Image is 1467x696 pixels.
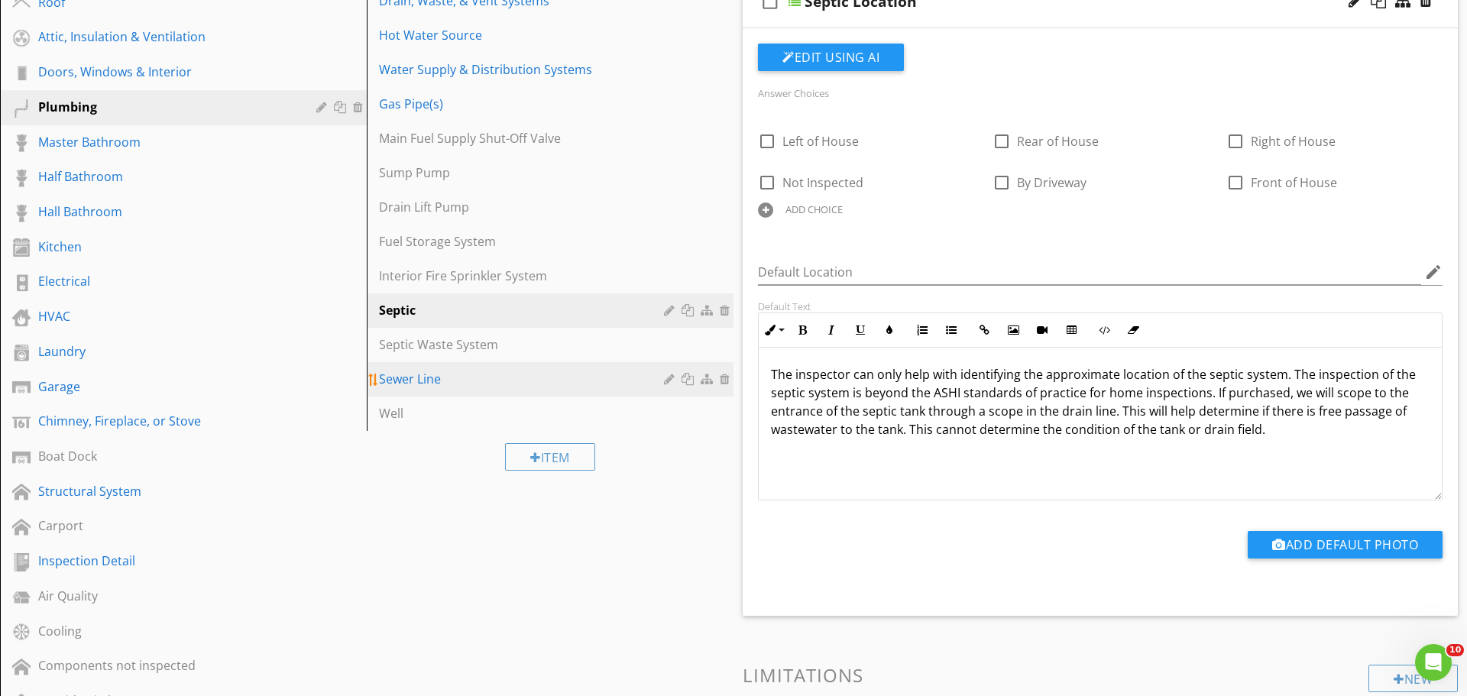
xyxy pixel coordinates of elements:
[758,260,1421,285] input: Default Location
[379,198,669,216] div: Drain Lift Pump
[1090,316,1119,345] button: Code View
[875,316,904,345] button: Colors
[379,232,669,251] div: Fuel Storage System
[743,665,1458,685] h3: Limitations
[38,342,294,361] div: Laundry
[38,63,294,81] div: Doors, Windows & Interior
[38,482,294,500] div: Structural System
[846,316,875,345] button: Underline (Ctrl+U)
[379,129,669,147] div: Main Fuel Supply Shut-Off Valve
[782,133,859,150] span: Left of House
[1424,263,1443,281] i: edit
[771,365,1430,439] p: The inspector can only help with identifying the approximate location of the septic system. The i...
[1368,665,1458,692] div: New
[38,238,294,256] div: Kitchen
[758,44,904,71] button: Edit Using AI
[1017,133,1099,150] span: Rear of House
[379,301,669,319] div: Septic
[38,133,294,151] div: Master Bathroom
[38,587,294,605] div: Air Quality
[785,203,843,215] div: ADD CHOICE
[38,307,294,325] div: HVAC
[999,316,1028,345] button: Insert Image (Ctrl+P)
[1446,644,1464,656] span: 10
[38,447,294,465] div: Boat Dock
[1017,174,1086,191] span: By Driveway
[38,272,294,290] div: Electrical
[38,377,294,396] div: Garage
[38,167,294,186] div: Half Bathroom
[758,300,1443,312] div: Default Text
[38,552,294,570] div: Inspection Detail
[38,98,294,116] div: Plumbing
[379,95,669,113] div: Gas Pipe(s)
[379,370,669,388] div: Sewer Line
[505,443,595,471] div: Item
[1251,174,1337,191] span: Front of House
[788,316,817,345] button: Bold (Ctrl+B)
[38,622,294,640] div: Cooling
[379,404,669,422] div: Well
[379,26,669,44] div: Hot Water Source
[908,316,937,345] button: Ordered List
[937,316,966,345] button: Unordered List
[38,656,294,675] div: Components not inspected
[1251,133,1336,150] span: Right of House
[782,174,863,191] span: Not Inspected
[379,60,669,79] div: Water Supply & Distribution Systems
[38,28,294,46] div: Attic, Insulation & Ventilation
[970,316,999,345] button: Insert Link (Ctrl+K)
[379,335,669,354] div: Septic Waste System
[38,202,294,221] div: Hall Bathroom
[759,316,788,345] button: Inline Style
[379,163,669,182] div: Sump Pump
[1057,316,1086,345] button: Insert Table
[1119,316,1148,345] button: Clear Formatting
[379,267,669,285] div: Interior Fire Sprinkler System
[758,86,829,100] label: Answer Choices
[1028,316,1057,345] button: Insert Video
[817,316,846,345] button: Italic (Ctrl+I)
[1415,644,1452,681] iframe: Intercom live chat
[38,516,294,535] div: Carport
[1248,531,1443,558] button: Add Default Photo
[38,412,294,430] div: Chimney, Fireplace, or Stove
